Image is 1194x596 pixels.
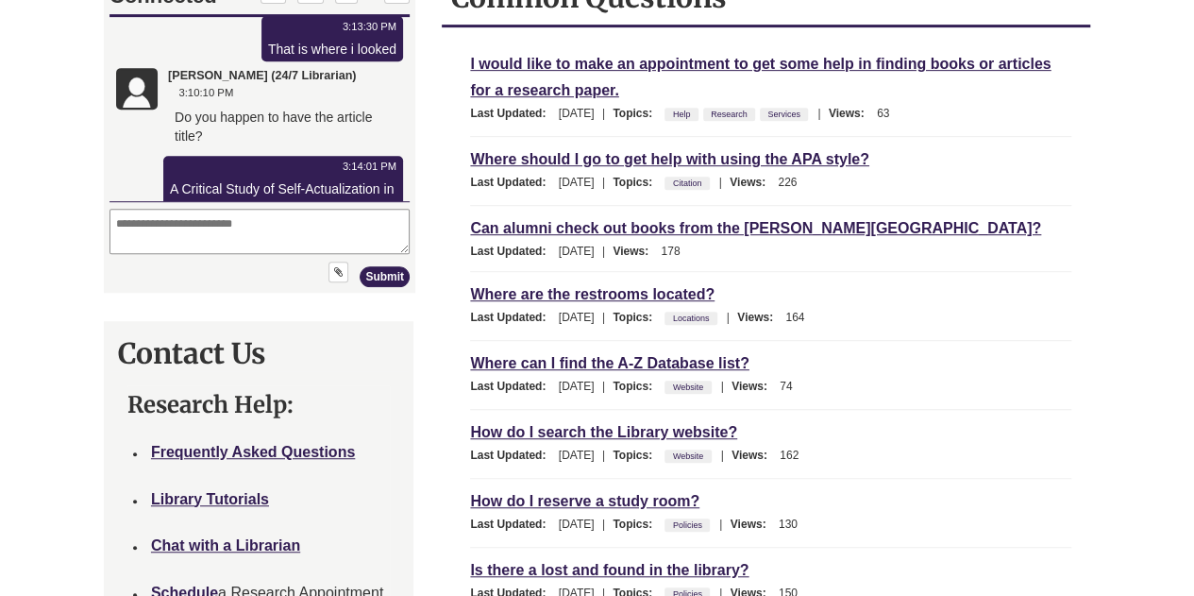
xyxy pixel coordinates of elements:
button: Upload File [224,291,244,312]
span: | [716,449,729,462]
time: 3:14:01 PM [65,188,292,203]
span: | [716,380,729,393]
span: Views: [732,380,777,393]
span: Last Updated: [470,518,555,531]
time: 3:10:10 PM [74,114,128,129]
button: View/Email Transcript [230,12,253,33]
ul: Topics: [664,311,721,324]
ul: Topics: [664,518,715,531]
span: | [813,107,825,120]
span: Last Updated: [470,176,555,189]
a: Locations [670,308,713,329]
span: Topics: [613,518,662,531]
a: How do I search the Library website? [470,421,737,443]
span: Views: [829,107,874,120]
span: Views: [730,176,775,189]
span: Views: [737,311,782,324]
strong: Research Help: [127,390,294,419]
a: Where can I find the A-Z Database list? [470,352,748,374]
span: [DATE] [559,518,595,531]
textarea: Your message [5,238,305,283]
span: | [597,449,610,462]
a: Library Tutorials [151,491,269,507]
span: 162 [780,449,799,462]
span: 63 [877,107,889,120]
a: Help [670,104,694,125]
span: Topics: [613,380,662,393]
span: Last Updated: [470,245,555,258]
span: Views: [731,518,776,531]
div: Chat Log [5,46,305,230]
span: [DATE] [559,380,595,393]
a: Where should I go to get help with using the APA style? [470,148,869,170]
span: Topics: [613,449,662,462]
button: Submit [255,296,305,316]
div: Do you happen to have the article title? [63,137,298,179]
ul: Topics: [664,380,715,393]
a: Policies [670,515,705,536]
button: Pop out chat box [156,12,181,33]
span: | [597,245,610,258]
div: That is where i looked [163,69,292,88]
img: Rebecca (24/7 Librarian) [13,99,51,137]
span: | [722,311,734,324]
div: Chat actions [132,12,305,33]
span: Views: [732,449,777,462]
a: Frequently Asked Questions [151,444,355,460]
span: Last Updated: [470,311,555,324]
a: Website [670,446,706,467]
a: Website [670,377,706,398]
span: 178 [661,245,680,258]
span: | [597,311,610,324]
span: Last Updated: [470,449,555,462]
span: [DATE] [559,449,595,462]
span: Topics: [613,107,662,120]
span: 74 [780,380,792,393]
ul: Topics: [664,449,715,462]
span: Last Updated: [470,380,555,393]
span: Topics: [613,176,662,189]
span: [DATE] [559,245,595,258]
a: Is there a lost and found in the library? [470,559,748,581]
button: Sound is Off (click to toggle) [193,12,218,33]
ul: Topics: [664,176,714,189]
a: How do I reserve a study room? [470,490,699,512]
a: Chat with a Librarian [151,537,300,553]
span: | [715,518,727,531]
button: End Chat [279,12,305,33]
a: Where are the restrooms located? [470,283,715,305]
div: [PERSON_NAME] (24/7 Librarian) [63,97,298,131]
ul: Topics: [664,107,813,120]
span: | [597,518,610,531]
div: A Critical Study of Self-Actualization in [PERSON_NAME] A Portrait of the Artist as a Young Man: ... [65,209,292,322]
span: Views: [613,245,658,258]
span: 164 [785,311,804,324]
a: I would like to make an appointment to get some help in finding books or articles for a research ... [470,53,1051,101]
span: | [597,176,610,189]
span: [DATE] [559,311,595,324]
span: Last Updated: [470,107,555,120]
span: Topics: [613,311,662,324]
a: Can alumni check out books from the [PERSON_NAME][GEOGRAPHIC_DATA]? [470,217,1041,239]
span: 130 [779,518,798,531]
span: | [715,176,727,189]
span: | [597,380,610,393]
a: Services [765,104,803,125]
span: [DATE] [559,176,595,189]
h2: Contact Us [118,335,399,371]
a: Research [708,104,750,125]
a: Citation [670,173,705,194]
time: 3:13:30 PM [163,48,292,63]
span: | [597,107,610,120]
span: [DATE] [559,107,595,120]
span: 226 [778,176,797,189]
